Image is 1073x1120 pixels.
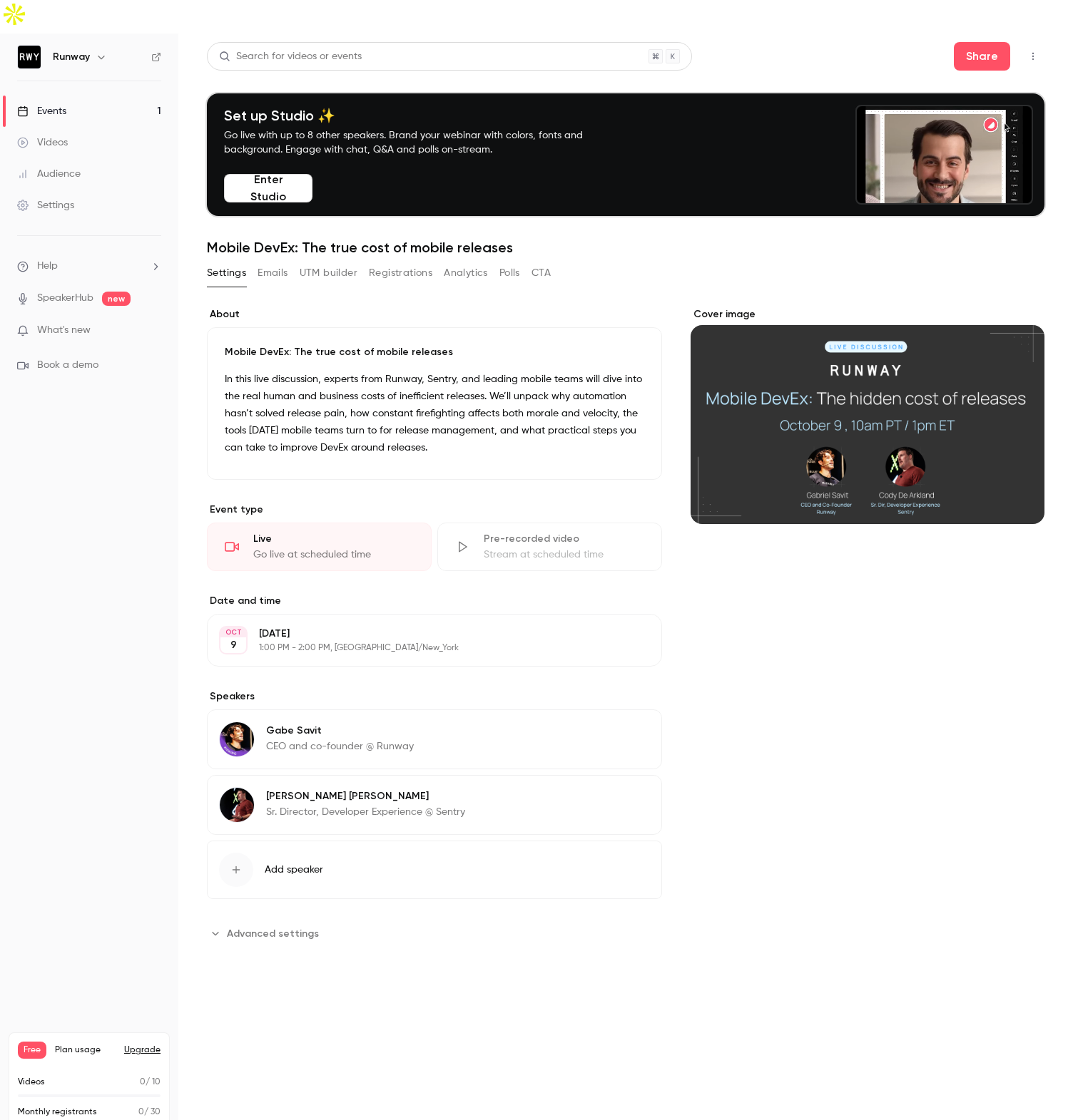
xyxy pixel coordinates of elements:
[259,642,586,654] p: 1:00 PM - 2:00 PM, [GEOGRAPHIC_DATA]/New_York
[140,1078,146,1086] span: 0
[124,1044,161,1056] button: Upgrade
[225,345,644,359] p: Mobile DevEx: The true cost of mobile releases
[266,789,465,803] p: [PERSON_NAME] [PERSON_NAME]
[207,775,662,835] div: Cody De Arkland[PERSON_NAME] [PERSON_NAME]Sr. Director, Developer Experience @ Sentry
[227,926,319,941] span: Advanced settings
[230,638,237,652] p: 9
[37,291,93,306] a: SpeakerHub
[207,689,662,704] label: Speakers
[224,174,312,202] button: Enter Studio
[220,627,246,637] div: OCT
[444,262,488,284] button: Analytics
[265,863,323,877] span: Add speaker
[532,262,551,284] button: CTA
[207,709,662,769] div: Gabe SavitGabe SavitCEO and co-founder @ Runway
[207,262,246,284] button: Settings
[53,50,90,64] h6: Runway
[224,107,616,124] h4: Set up Studio ✨
[484,548,644,562] div: Stream at scheduled time
[18,1042,46,1059] span: Free
[207,922,662,945] section: Advanced settings
[140,1076,161,1089] p: / 10
[37,259,58,274] span: Help
[224,128,616,157] p: Go live with up to 8 other speakers. Brand your webinar with colors, fonts and background. Engage...
[300,262,357,284] button: UTM builder
[17,259,161,274] li: help-dropdown-opener
[437,523,662,571] div: Pre-recorded videoStream at scheduled time
[207,841,662,899] button: Add speaker
[17,104,66,118] div: Events
[207,307,662,322] label: About
[55,1044,116,1056] span: Plan usage
[18,1076,45,1089] p: Videos
[102,292,131,306] span: new
[691,307,1044,322] label: Cover image
[18,1106,97,1119] p: Monthly registrants
[207,922,327,945] button: Advanced settings
[253,548,414,562] div: Go live at scheduled time
[207,594,662,608] label: Date and time
[144,324,161,337] iframe: Noticeable Trigger
[219,49,362,64] div: Search for videos or events
[259,627,586,641] p: [DATE]
[37,323,91,338] span: What's new
[258,262,288,284] button: Emails
[499,262,520,284] button: Polls
[266,739,414,754] p: CEO and co-founder @ Runway
[37,358,98,373] span: Book a demo
[220,722,254,756] img: Gabe Savit
[266,805,465,819] p: Sr. Director, Developer Experience @ Sentry
[17,135,68,150] div: Videos
[207,523,432,571] div: LiveGo live at scheduled time
[17,198,74,212] div: Settings
[954,42,1010,71] button: Share
[266,724,414,738] p: Gabe Savit
[369,262,432,284] button: Registrations
[207,239,1044,256] h1: Mobile DevEx: The true cost of mobile releases
[253,532,414,546] div: Live
[138,1106,161,1119] p: / 30
[17,167,81,181] div: Audience
[484,532,644,546] div: Pre-recorded video
[138,1108,144,1116] span: 0
[691,307,1044,524] section: Cover image
[207,503,662,517] p: Event type
[18,46,41,68] img: Runway
[225,371,644,456] p: In this live discussion, experts from Runway, Sentry, and leading mobile teams will dive into the...
[220,788,254,822] img: Cody De Arkland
